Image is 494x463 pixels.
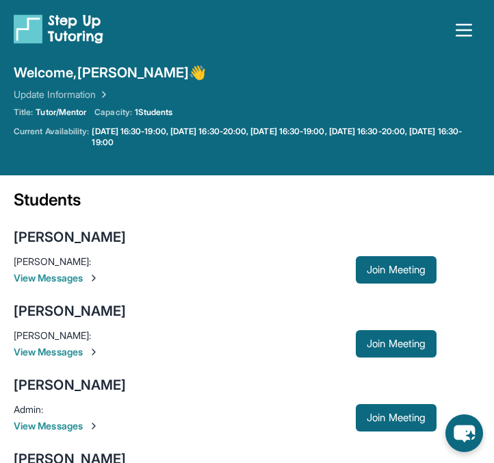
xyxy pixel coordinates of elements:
span: Join Meeting [367,266,426,274]
img: Chevron-Right [88,273,99,284]
button: Join Meeting [356,404,437,431]
button: Join Meeting [356,256,437,284]
span: Capacity: [94,107,132,118]
span: View Messages [14,271,356,285]
div: [PERSON_NAME] [14,227,126,247]
img: logo [14,14,103,44]
span: Join Meeting [367,414,426,422]
a: Update Information [14,88,109,101]
img: Chevron-Right [88,347,99,358]
button: Join Meeting [356,330,437,358]
span: View Messages [14,345,356,359]
span: Welcome, [PERSON_NAME] 👋 [14,63,207,82]
span: View Messages [14,419,356,433]
button: chat-button [445,414,483,452]
a: [DATE] 16:30-19:00, [DATE] 16:30-20:00, [DATE] 16:30-19:00, [DATE] 16:30-20:00, [DATE] 16:30-19:00 [92,126,480,148]
img: Chevron Right [96,88,109,101]
span: Admin : [14,403,43,415]
span: Current Availability: [14,126,89,148]
span: [PERSON_NAME] : [14,255,91,267]
span: [PERSON_NAME] : [14,329,91,341]
span: Title: [14,107,33,118]
img: Chevron-Right [88,421,99,431]
span: 1 Students [135,107,173,118]
div: [PERSON_NAME] [14,375,126,395]
div: [PERSON_NAME] [14,301,126,321]
span: Tutor/Mentor [36,107,86,118]
div: Students [14,189,437,219]
span: Join Meeting [367,340,426,348]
